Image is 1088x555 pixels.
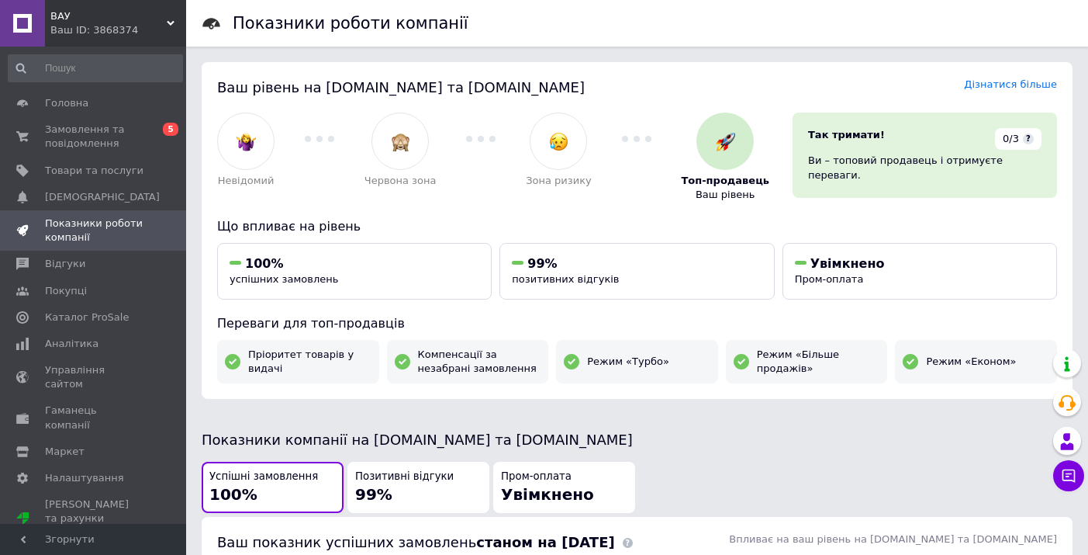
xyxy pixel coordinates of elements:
[1023,134,1034,144] span: ?
[493,462,635,514] button: Пром-оплатаУвімкнено
[237,132,256,151] img: :woman-shrugging:
[45,96,88,110] span: Головна
[810,256,885,271] span: Увімкнено
[782,243,1057,300] button: УвімкненоПром-оплата
[512,273,619,285] span: позитивних відгуків
[364,174,437,188] span: Червона зона
[501,485,594,504] span: Увімкнено
[501,470,572,484] span: Пром-оплата
[45,337,98,351] span: Аналітика
[202,432,633,448] span: Показники компанії на [DOMAIN_NAME] та [DOMAIN_NAME]
[808,154,1041,182] div: Ви – топовий продавець і отримуєте переваги.
[355,470,454,484] span: Позитивні відгуки
[50,9,167,23] span: ВАУ
[795,273,864,285] span: Пром-оплата
[45,471,124,485] span: Налаштування
[45,217,143,245] span: Показники роботи компанії
[995,128,1041,150] div: 0/3
[209,485,257,504] span: 100%
[45,164,143,178] span: Товари та послуги
[526,174,592,188] span: Зона ризику
[50,23,186,37] div: Ваш ID: 3868374
[45,498,143,540] span: [PERSON_NAME] та рахунки
[964,78,1057,90] a: Дізнатися більше
[45,310,129,324] span: Каталог ProSale
[202,462,344,514] button: Успішні замовлення100%
[230,273,338,285] span: успішних замовлень
[233,14,468,33] h1: Показники роботи компанії
[245,256,283,271] span: 100%
[696,188,755,202] span: Ваш рівень
[45,363,143,391] span: Управління сайтом
[716,132,735,151] img: :rocket:
[476,534,614,550] b: станом на [DATE]
[499,243,774,300] button: 99%позитивних відгуків
[45,123,143,151] span: Замовлення та повідомлення
[45,404,143,432] span: Гаманець компанії
[418,348,541,376] span: Компенсації за незабрані замовлення
[355,485,392,504] span: 99%
[681,174,769,188] span: Топ-продавець
[808,129,885,140] span: Так тримати!
[347,462,489,514] button: Позитивні відгуки99%
[45,284,87,298] span: Покупці
[218,174,275,188] span: Невідомий
[45,257,85,271] span: Відгуки
[217,534,615,550] span: Ваш показник успішних замовлень
[217,316,405,331] span: Переваги для топ-продавців
[1053,460,1084,491] button: Чат з покупцем
[217,243,492,300] button: 100%успішних замовлень
[729,533,1057,545] span: Впливає на ваш рівень на [DOMAIN_NAME] та [DOMAIN_NAME]
[45,190,160,204] span: [DEMOGRAPHIC_DATA]
[8,54,183,82] input: Пошук
[527,256,557,271] span: 99%
[391,132,410,151] img: :see_no_evil:
[248,348,371,376] span: Пріоритет товарів у видачі
[217,79,585,95] span: Ваш рівень на [DOMAIN_NAME] та [DOMAIN_NAME]
[217,219,361,234] span: Що впливає на рівень
[163,123,178,136] span: 5
[587,355,669,369] span: Режим «Турбо»
[757,348,880,376] span: Режим «Більше продажів»
[549,132,568,151] img: :disappointed_relieved:
[209,470,318,484] span: Успішні замовлення
[45,445,85,459] span: Маркет
[926,355,1016,369] span: Режим «Економ»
